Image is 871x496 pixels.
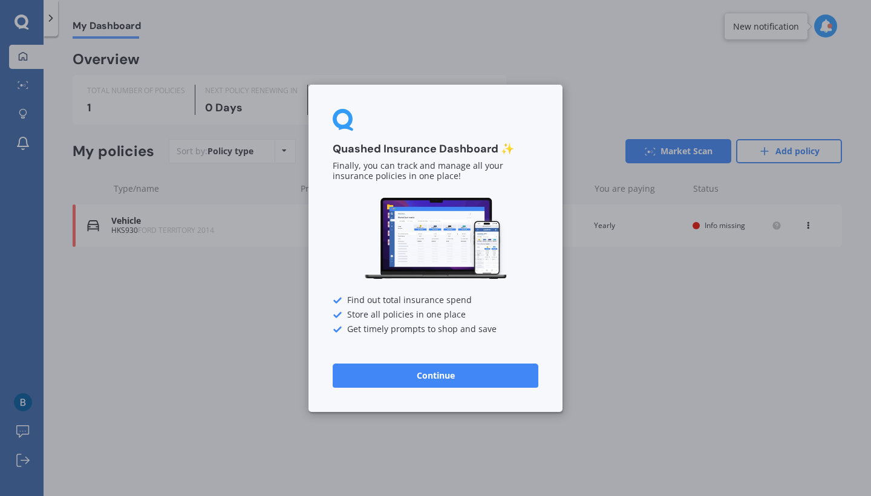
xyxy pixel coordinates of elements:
[333,310,538,319] div: Store all policies in one place
[333,363,538,387] button: Continue
[363,196,508,281] img: Dashboard
[333,142,538,156] h3: Quashed Insurance Dashboard ✨
[333,295,538,305] div: Find out total insurance spend
[333,324,538,334] div: Get timely prompts to shop and save
[333,161,538,181] p: Finally, you can track and manage all your insurance policies in one place!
